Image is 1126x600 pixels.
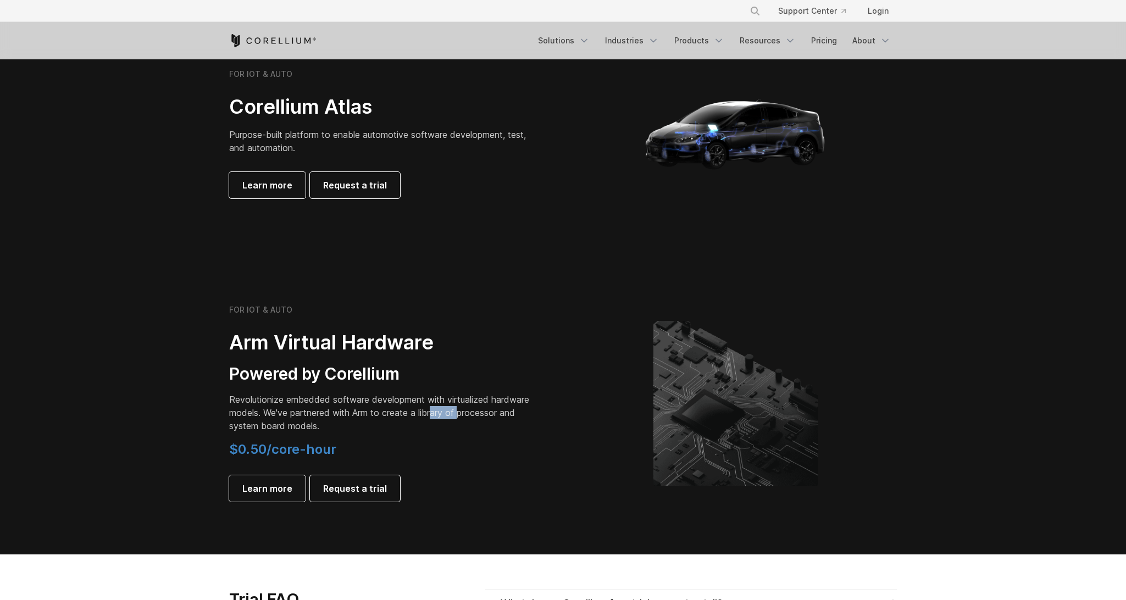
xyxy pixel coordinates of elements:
a: Corellium Home [229,34,317,47]
h6: FOR IOT & AUTO [229,305,292,315]
a: Support Center [769,1,855,21]
h3: Powered by Corellium [229,364,537,385]
a: Products [668,31,731,51]
h2: Arm Virtual Hardware [229,330,537,355]
img: Corellium_Hero_Atlas_alt [626,24,846,243]
span: Learn more [242,179,292,192]
button: Search [745,1,765,21]
a: Request a trial [310,475,400,502]
a: Login [859,1,897,21]
span: Purpose-built platform to enable automotive software development, test, and automation. [229,129,526,153]
div: Navigation Menu [736,1,897,21]
span: Request a trial [323,482,387,495]
a: About [846,31,897,51]
a: Learn more [229,475,306,502]
span: Learn more [242,482,292,495]
a: Resources [733,31,802,51]
a: Request a trial [310,172,400,198]
span: $0.50/core-hour [229,441,336,457]
p: Revolutionize embedded software development with virtualized hardware models. We've partnered wit... [229,393,537,432]
div: Navigation Menu [531,31,897,51]
a: Industries [598,31,665,51]
a: Solutions [531,31,596,51]
img: Corellium's ARM Virtual Hardware Platform [653,321,818,486]
a: Pricing [805,31,844,51]
a: Learn more [229,172,306,198]
h2: Corellium Atlas [229,95,537,119]
h6: FOR IOT & AUTO [229,69,292,79]
span: Request a trial [323,179,387,192]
